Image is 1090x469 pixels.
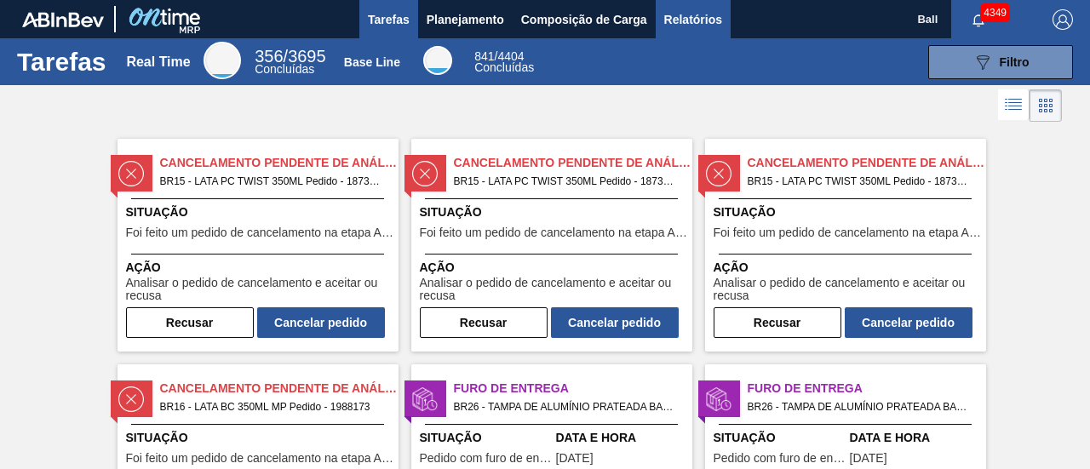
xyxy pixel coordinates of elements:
span: Cancelamento Pendente de Análise [160,380,399,398]
span: Cancelamento Pendente de Análise [454,154,692,172]
img: TNhmsLtSVTkK8tSr43FrP2fwEKptu5GPRR3wAAAABJRU5ErkJggg== [22,12,104,27]
span: Analisar o pedido de cancelamento e aceitar ou recusa [420,277,688,303]
img: Logout [1053,9,1073,30]
span: BR16 - LATA BC 350ML MP Pedido - 1988173 [160,398,385,416]
span: Foi feito um pedido de cancelamento na etapa Aguardando Faturamento [126,452,394,465]
span: Filtro [1000,55,1030,69]
div: Base Line [344,55,400,69]
img: status [412,161,438,186]
span: Ação [126,259,394,277]
h1: Tarefas [17,52,106,71]
img: status [706,161,731,186]
button: Filtro [928,45,1073,79]
button: Cancelar pedido [551,307,679,338]
span: BR15 - LATA PC TWIST 350ML Pedido - 1873066 [748,172,972,191]
span: Foi feito um pedido de cancelamento na etapa Aguardando Faturamento [420,226,688,239]
img: status [412,386,438,412]
div: Completar tarefa: 29772205 [126,304,385,338]
span: Data e Hora [850,429,982,447]
span: Foi feito um pedido de cancelamento na etapa Aguardando Faturamento [126,226,394,239]
div: Real Time [204,42,241,79]
span: Analisar o pedido de cancelamento e aceitar ou recusa [714,277,982,303]
div: Real Time [126,54,190,70]
div: Completar tarefa: 29772206 [420,304,679,338]
span: BR26 - TAMPA DE ALUMÍNIO PRATEADA BALL CDL Pedido - 1993061 [748,398,972,416]
span: Concluídas [255,62,314,76]
span: Situação [126,429,394,447]
span: 15/08/2025, [850,452,887,465]
span: Planejamento [427,9,504,30]
span: BR15 - LATA PC TWIST 350ML Pedido - 1873065 [454,172,679,191]
span: / 4404 [474,49,524,63]
span: 18/08/2025, [556,452,594,465]
span: Ação [714,259,982,277]
span: Ação [420,259,688,277]
img: status [118,386,144,412]
span: / 3695 [255,47,325,66]
span: Data e Hora [556,429,688,447]
span: 841 [474,49,494,63]
span: Analisar o pedido de cancelamento e aceitar ou recusa [126,277,394,303]
button: Cancelar pedido [845,307,972,338]
span: Situação [714,429,846,447]
button: Recusar [714,307,841,338]
img: status [118,161,144,186]
span: Situação [420,203,688,221]
span: Composição de Carga [521,9,647,30]
span: Situação [714,203,982,221]
div: Real Time [255,49,325,75]
span: Pedido com furo de entrega [420,452,552,465]
span: Furo de Entrega [748,380,986,398]
span: Situação [126,203,394,221]
span: 4349 [980,3,1010,22]
div: Visão em Lista [998,89,1030,122]
button: Cancelar pedido [257,307,385,338]
button: Recusar [420,307,548,338]
span: Situação [420,429,552,447]
button: Notificações [951,8,1006,31]
div: Completar tarefa: 29772228 [714,304,972,338]
button: Recusar [126,307,254,338]
span: Cancelamento Pendente de Análise [160,154,399,172]
div: Visão em Cards [1030,89,1062,122]
span: BR26 - TAMPA DE ALUMÍNIO PRATEADA BALL CDL Pedido - 1993060 [454,398,679,416]
span: 356 [255,47,283,66]
span: BR15 - LATA PC TWIST 350ML Pedido - 1873064 [160,172,385,191]
span: Tarefas [368,9,410,30]
span: Foi feito um pedido de cancelamento na etapa Aguardando Faturamento [714,226,982,239]
img: status [706,386,731,412]
span: Cancelamento Pendente de Análise [748,154,986,172]
span: Relatórios [664,9,722,30]
span: Concluídas [474,60,534,74]
div: Base Line [474,51,534,73]
span: Furo de Entrega [454,380,692,398]
span: Pedido com furo de entrega [714,452,846,465]
div: Base Line [423,46,452,75]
